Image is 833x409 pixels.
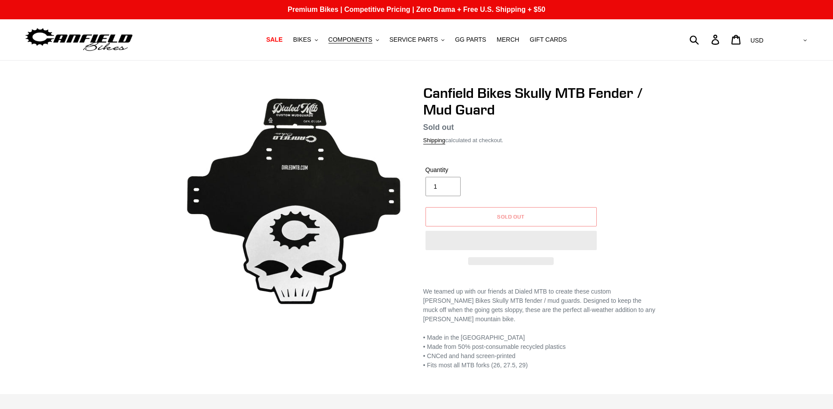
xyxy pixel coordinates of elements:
a: Shipping [423,137,446,144]
span: GG PARTS [455,36,486,43]
h1: Canfield Bikes Skully MTB Fender / Mud Guard [423,85,656,118]
span: MERCH [497,36,519,43]
label: Quantity [426,165,509,175]
a: SALE [262,34,287,46]
span: GIFT CARDS [530,36,567,43]
img: Canfield Bikes Skully MTB Fender / Mud Guard [179,86,408,316]
button: Sold out [426,207,597,226]
img: Canfield Bikes [24,26,134,54]
span: Sold out [423,123,454,132]
span: BIKES [293,36,311,43]
div: We teamed up with our friends at Dialed MTB to create these custom [PERSON_NAME] Bikes Skully MTB... [423,287,656,333]
span: SALE [266,36,282,43]
a: GG PARTS [451,34,490,46]
button: BIKES [288,34,322,46]
button: SERVICE PARTS [385,34,449,46]
span: SERVICE PARTS [389,36,438,43]
a: MERCH [492,34,523,46]
a: GIFT CARDS [525,34,571,46]
input: Search [694,30,717,49]
button: COMPONENTS [324,34,383,46]
span: COMPONENTS [328,36,372,43]
p: • Made in the [GEOGRAPHIC_DATA] • Made from 50% post-consumable recycled plastics • CNCed and han... [423,333,656,370]
span: Sold out [497,213,525,220]
div: calculated at checkout. [423,136,656,145]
